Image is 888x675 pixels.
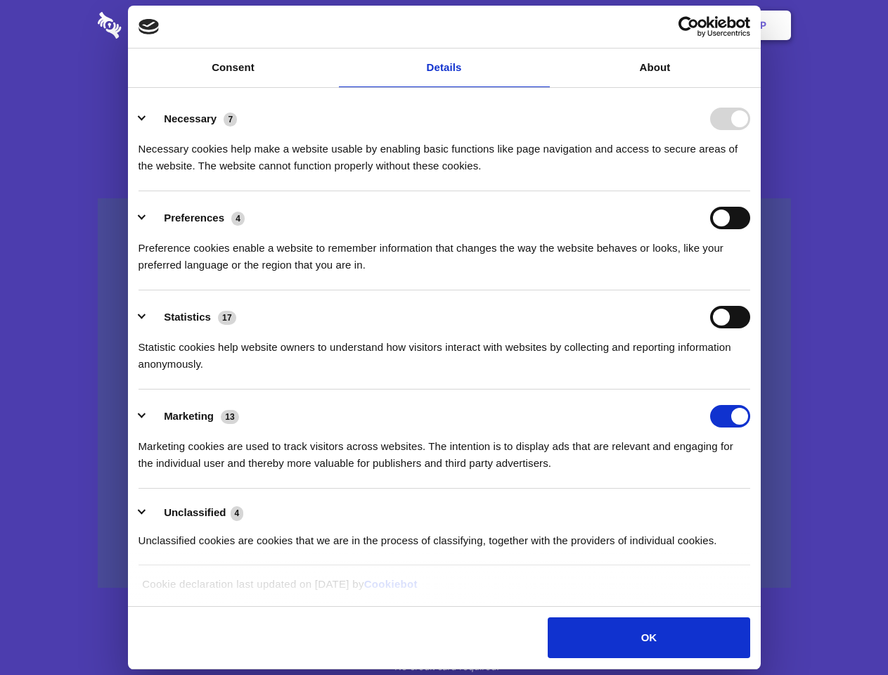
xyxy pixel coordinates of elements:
a: Pricing [413,4,474,47]
a: Cookiebot [364,578,418,590]
div: Cookie declaration last updated on [DATE] by [131,576,757,603]
img: logo-wordmark-white-trans-d4663122ce5f474addd5e946df7df03e33cb6a1c49d2221995e7729f52c070b2.svg [98,12,218,39]
span: 7 [224,112,237,127]
a: Contact [570,4,635,47]
iframe: Drift Widget Chat Controller [818,605,871,658]
h4: Auto-redaction of sensitive data, encrypted data sharing and self-destructing private chats. Shar... [98,128,791,174]
div: Marketing cookies are used to track visitors across websites. The intention is to display ads tha... [139,427,750,472]
a: Wistia video thumbnail [98,198,791,589]
span: 13 [221,410,239,424]
a: Login [638,4,699,47]
span: 4 [231,212,245,226]
div: Unclassified cookies are cookies that we are in the process of classifying, together with the pro... [139,522,750,549]
button: Unclassified (4) [139,504,252,522]
button: Preferences (4) [139,207,254,229]
button: Necessary (7) [139,108,246,130]
div: Necessary cookies help make a website usable by enabling basic functions like page navigation and... [139,130,750,174]
span: 4 [231,506,244,520]
a: Details [339,49,550,87]
label: Statistics [164,311,211,323]
h1: Eliminate Slack Data Loss. [98,63,791,114]
a: Consent [128,49,339,87]
button: Statistics (17) [139,306,245,328]
button: Marketing (13) [139,405,248,427]
button: OK [548,617,749,658]
label: Marketing [164,410,214,422]
span: 17 [218,311,236,325]
div: Preference cookies enable a website to remember information that changes the way the website beha... [139,229,750,274]
a: Usercentrics Cookiebot - opens in a new window [627,16,750,37]
label: Necessary [164,112,217,124]
img: logo [139,19,160,34]
a: About [550,49,761,87]
label: Preferences [164,212,224,224]
div: Statistic cookies help website owners to understand how visitors interact with websites by collec... [139,328,750,373]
